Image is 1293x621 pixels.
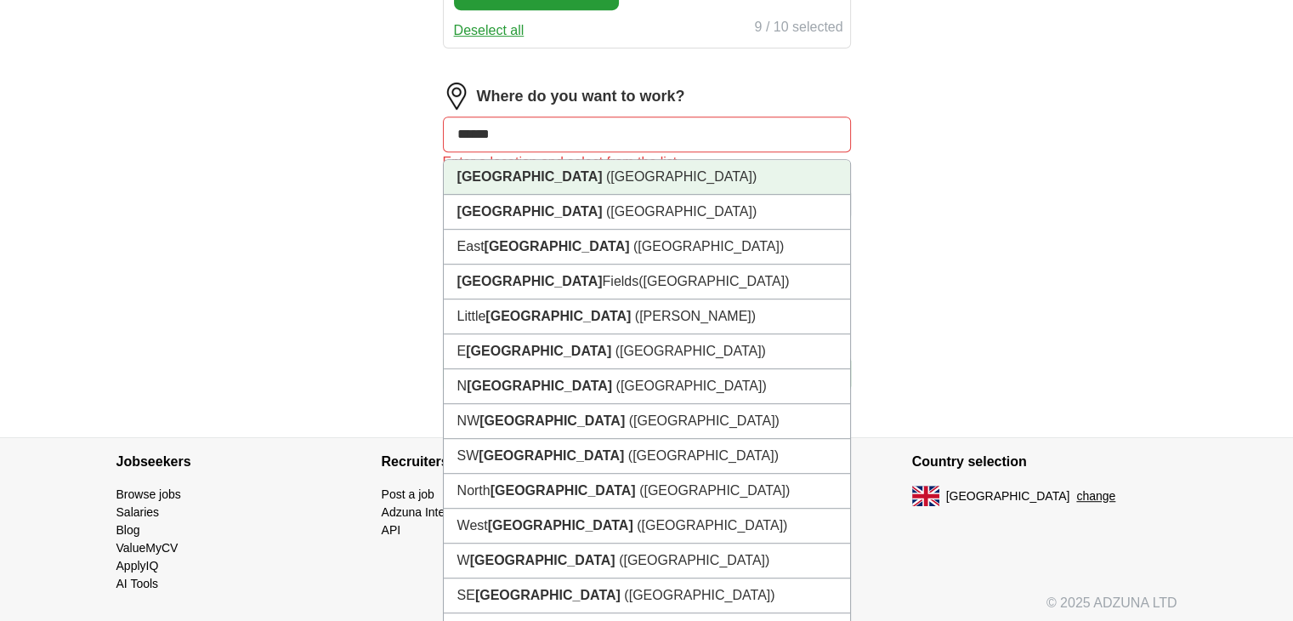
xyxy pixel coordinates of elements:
li: N [444,369,850,404]
div: Enter a location and select from the list [443,152,851,173]
li: SE [444,578,850,613]
strong: [GEOGRAPHIC_DATA] [479,448,624,463]
li: SW [444,439,850,474]
li: West [444,509,850,544]
strong: [GEOGRAPHIC_DATA] [470,553,615,567]
span: ([GEOGRAPHIC_DATA]) [628,448,779,463]
strong: [GEOGRAPHIC_DATA] [467,379,612,393]
span: ([GEOGRAPHIC_DATA]) [624,588,774,602]
img: location.png [443,83,470,110]
a: Post a job [382,487,434,501]
a: ApplyIQ [116,559,159,573]
li: Fields [444,265,850,299]
li: Little [444,299,850,334]
span: ([GEOGRAPHIC_DATA]) [606,169,757,184]
strong: [GEOGRAPHIC_DATA] [485,309,631,323]
img: UK flag [912,486,939,506]
li: North [444,474,850,509]
li: East [444,230,850,265]
span: ([PERSON_NAME]) [635,309,756,323]
a: Blog [116,523,140,537]
label: Where do you want to work? [477,85,685,108]
a: Salaries [116,505,160,519]
div: 9 / 10 selected [754,17,842,41]
span: ([GEOGRAPHIC_DATA]) [619,553,769,567]
strong: [GEOGRAPHIC_DATA] [485,239,630,254]
strong: [GEOGRAPHIC_DATA] [466,344,611,358]
span: ([GEOGRAPHIC_DATA]) [615,344,766,358]
span: ([GEOGRAPHIC_DATA]) [629,413,780,428]
a: AI Tools [116,577,159,590]
strong: [GEOGRAPHIC_DATA] [479,413,625,428]
span: ([GEOGRAPHIC_DATA]) [637,518,787,533]
a: API [382,523,401,537]
span: [GEOGRAPHIC_DATA] [946,487,1070,505]
li: NW [444,404,850,439]
button: Deselect all [454,20,525,41]
strong: [GEOGRAPHIC_DATA] [457,204,603,219]
strong: [GEOGRAPHIC_DATA] [457,169,603,184]
strong: [GEOGRAPHIC_DATA] [475,588,621,602]
a: ValueMyCV [116,541,179,555]
button: change [1076,487,1115,505]
h4: Country selection [912,438,1177,486]
strong: [GEOGRAPHIC_DATA] [457,274,603,288]
strong: [GEOGRAPHIC_DATA] [491,483,636,498]
span: ([GEOGRAPHIC_DATA]) [615,379,766,393]
span: ([GEOGRAPHIC_DATA]) [633,239,784,254]
span: ([GEOGRAPHIC_DATA]) [606,204,757,219]
li: E [444,334,850,369]
strong: [GEOGRAPHIC_DATA] [488,518,633,533]
span: ([GEOGRAPHIC_DATA]) [639,483,790,498]
span: ([GEOGRAPHIC_DATA]) [638,274,789,288]
a: Browse jobs [116,487,181,501]
a: Adzuna Intelligence [382,505,485,519]
li: W [444,544,850,578]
